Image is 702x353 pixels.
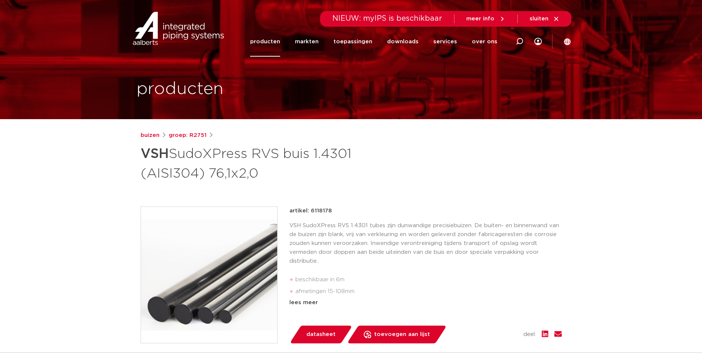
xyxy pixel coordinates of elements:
h1: producten [137,77,224,101]
nav: Menu [250,27,497,57]
strong: VSH [141,147,169,161]
a: groep: R2751 [169,131,206,140]
span: deel: [523,330,536,339]
a: services [433,27,457,57]
a: sluiten [530,16,560,22]
span: sluiten [530,16,548,21]
span: NIEUW: myIPS is beschikbaar [332,15,442,22]
a: downloads [387,27,419,57]
a: toepassingen [333,27,372,57]
a: producten [250,27,280,57]
h1: SudoXPress RVS buis 1.4301 (AISI304) 76,1x2,0 [141,143,419,183]
a: datasheet [289,326,352,343]
p: VSH SudoXPress RVS 1.4301 tubes zijn dunwandige precisiebuizen. De buiten- en binnenwand van de b... [289,221,562,266]
div: my IPS [534,27,542,57]
a: markten [295,27,319,57]
a: meer info [466,16,505,22]
span: meer info [466,16,494,21]
span: toevoegen aan lijst [374,329,430,340]
a: buizen [141,131,159,140]
span: datasheet [306,329,336,340]
a: over ons [472,27,497,57]
img: Product Image for VSH SudoXPress RVS buis 1.4301 (AISI304) 76,1x2,0 [141,207,277,343]
li: afmetingen 15-108mm [295,286,562,297]
p: artikel: 6118178 [289,206,332,215]
li: beschikbaar in 6m [295,274,562,286]
div: lees meer [289,298,562,307]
